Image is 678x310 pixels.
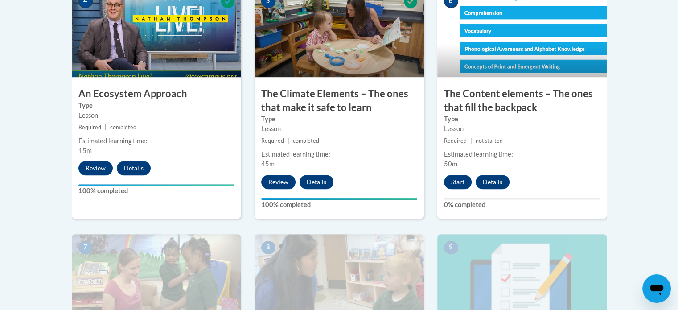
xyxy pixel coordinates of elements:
[105,124,107,131] span: |
[261,124,417,134] div: Lesson
[444,200,600,210] label: 0% completed
[261,114,417,124] label: Type
[78,186,234,196] label: 100% completed
[444,137,467,144] span: Required
[78,147,92,154] span: 15m
[72,87,241,101] h3: An Ecosystem Approach
[78,136,234,146] div: Estimated learning time:
[78,111,234,120] div: Lesson
[437,87,607,115] h3: The Content elements – The ones that fill the backpack
[261,198,417,200] div: Your progress
[261,160,275,168] span: 45m
[78,124,101,131] span: Required
[261,241,275,254] span: 8
[444,160,457,168] span: 50m
[444,114,600,124] label: Type
[476,175,510,189] button: Details
[444,241,458,254] span: 9
[444,124,600,134] div: Lesson
[444,175,472,189] button: Start
[261,175,296,189] button: Review
[261,200,417,210] label: 100% completed
[261,137,284,144] span: Required
[78,101,234,111] label: Type
[293,137,319,144] span: completed
[288,137,289,144] span: |
[78,161,113,175] button: Review
[261,149,417,159] div: Estimated learning time:
[78,241,93,254] span: 7
[78,184,234,186] div: Your progress
[117,161,151,175] button: Details
[300,175,333,189] button: Details
[642,274,671,303] iframe: Button to launch messaging window
[444,149,600,159] div: Estimated learning time:
[255,87,424,115] h3: The Climate Elements – The ones that make it safe to learn
[470,137,472,144] span: |
[110,124,136,131] span: completed
[476,137,503,144] span: not started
